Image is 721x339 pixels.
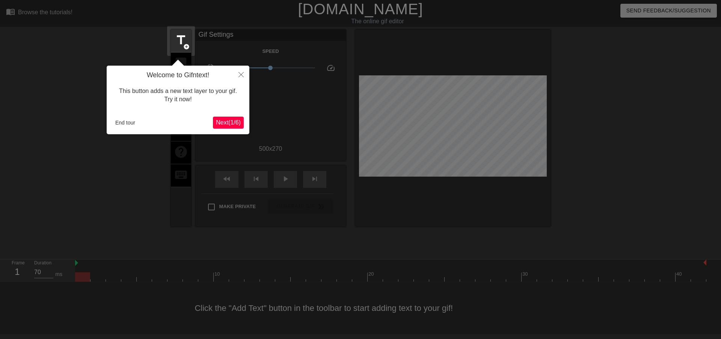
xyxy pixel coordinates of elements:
div: This button adds a new text layer to your gif. Try it now! [112,79,244,111]
button: End tour [112,117,138,128]
h4: Welcome to Gifntext! [112,71,244,79]
button: Close [233,66,249,83]
span: Next ( 1 / 6 ) [216,119,241,126]
button: Next [213,117,244,129]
